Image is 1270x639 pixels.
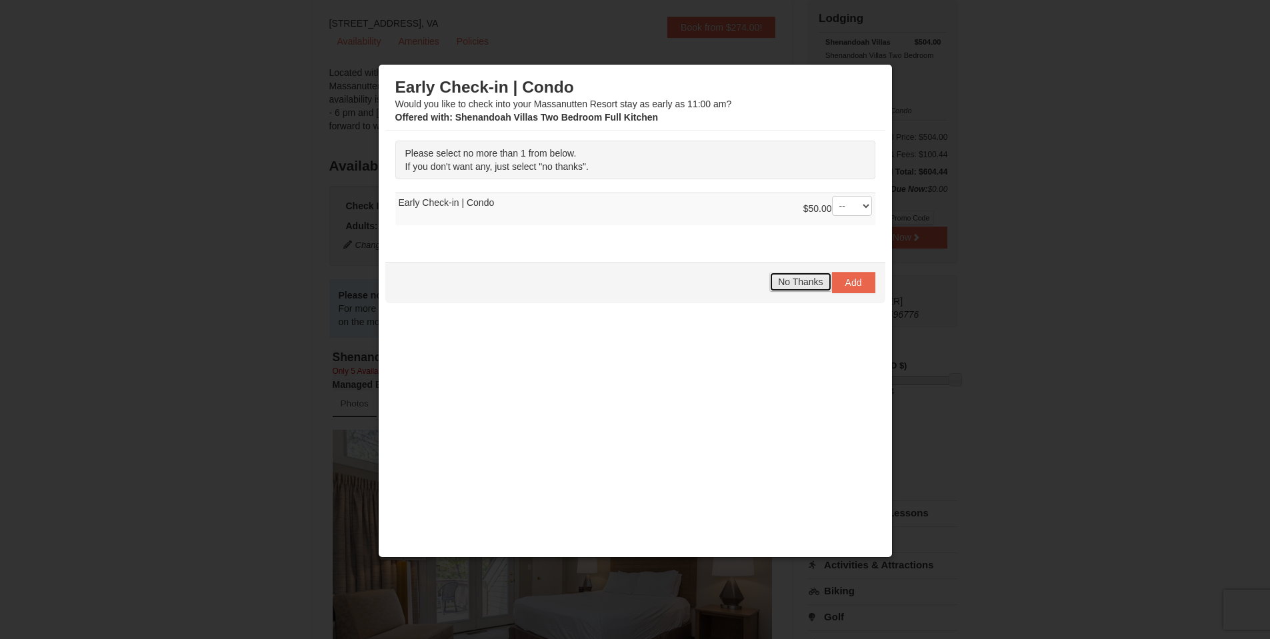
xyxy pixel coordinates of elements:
span: Offered with [395,112,450,123]
strong: : Shenandoah Villas Two Bedroom Full Kitchen [395,112,659,123]
span: Please select no more than 1 from below. [405,148,577,159]
span: If you don't want any, just select "no thanks". [405,161,589,172]
button: Add [832,272,875,293]
h3: Early Check-in | Condo [395,77,875,97]
button: No Thanks [769,272,831,292]
div: Would you like to check into your Massanutten Resort stay as early as 11:00 am? [395,77,875,124]
span: No Thanks [778,277,823,287]
div: $50.00 [803,196,872,223]
td: Early Check-in | Condo [395,193,875,225]
span: Add [845,277,862,288]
